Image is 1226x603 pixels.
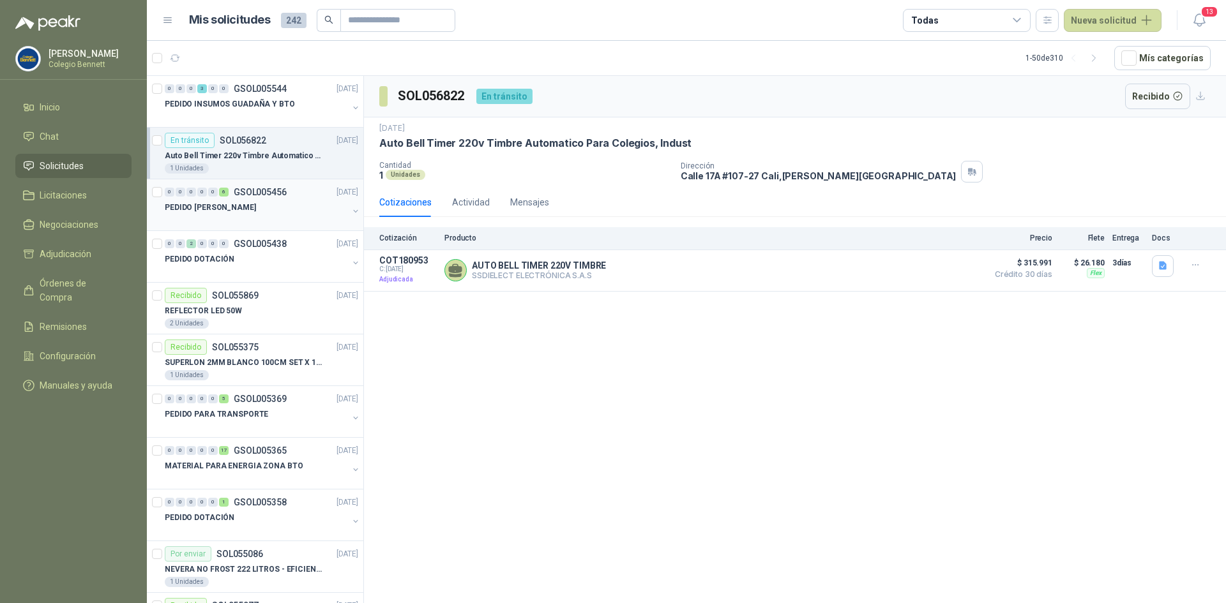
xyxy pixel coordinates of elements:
span: C: [DATE] [379,265,437,273]
div: 1 Unidades [165,577,209,587]
div: 5 [219,394,229,403]
h3: SOL056822 [398,86,466,106]
p: SOL055375 [212,343,259,352]
div: 0 [176,394,185,403]
a: Por enviarSOL055086[DATE] NEVERA NO FROST 222 LITROS - EFICIENCIA ENERGETICA A1 Unidades [147,541,363,593]
div: 0 [176,84,185,93]
div: 0 [165,239,174,248]
p: Dirección [681,161,957,170]
p: GSOL005438 [234,239,287,248]
a: RecibidoSOL055869[DATE] REFLECTOR LED 50W2 Unidades [147,283,363,334]
span: Configuración [40,349,96,363]
p: [DATE] [337,341,358,354]
div: Unidades [386,170,425,180]
div: 1 - 50 de 310 [1025,48,1104,68]
p: Cotización [379,234,437,242]
div: 0 [186,84,196,93]
p: Auto Bell Timer 220v Timbre Automatico Para Colegios, Indust [379,137,692,150]
p: Cantidad [379,161,670,170]
div: 0 [176,498,185,507]
div: 0 [165,394,174,403]
span: $ 315.991 [988,255,1052,271]
p: [DATE] [337,496,358,509]
div: Recibido [165,288,207,303]
a: 0 0 2 0 0 0 GSOL005438[DATE] PEDIDO DOTACIÓN [165,236,361,277]
a: Chat [15,124,132,149]
p: PEDIDO INSUMOS GUADAÑA Y BTO [165,98,295,110]
a: Solicitudes [15,154,132,178]
p: GSOL005365 [234,446,287,455]
p: SOL055086 [216,549,263,558]
p: [DATE] [337,83,358,95]
div: 3 [197,84,207,93]
p: Flete [1060,234,1105,242]
a: Licitaciones [15,183,132,207]
a: Adjudicación [15,242,132,266]
span: Crédito 30 días [988,271,1052,278]
button: Nueva solicitud [1064,9,1162,32]
div: 1 Unidades [165,370,209,380]
div: 0 [186,498,196,507]
a: Negociaciones [15,212,132,237]
span: search [324,15,333,24]
span: Solicitudes [40,159,84,173]
div: 0 [186,394,196,403]
a: Inicio [15,95,132,119]
div: 0 [186,188,196,197]
div: 0 [219,84,229,93]
h1: Mis solicitudes [189,11,271,29]
div: En tránsito [165,133,215,148]
div: 0 [165,188,174,197]
span: Remisiones [40,320,87,334]
div: 2 [186,239,196,248]
p: [DATE] [337,238,358,250]
div: Recibido [165,339,207,355]
p: NEVERA NO FROST 222 LITROS - EFICIENCIA ENERGETICA A [165,563,324,576]
div: 0 [208,446,218,455]
div: 0 [197,394,207,403]
p: Auto Bell Timer 220v Timbre Automatico Para Colegios, Indust [165,150,324,162]
a: 0 0 0 0 0 6 GSOL005456[DATE] PEDIDO [PERSON_NAME] [165,184,361,225]
span: 13 [1200,6,1218,18]
p: [DATE] [337,135,358,147]
div: 2 Unidades [165,318,209,329]
div: 0 [208,84,218,93]
img: Logo peakr [15,15,80,31]
p: GSOL005358 [234,498,287,507]
p: 1 [379,170,383,181]
span: Adjudicación [40,247,91,261]
span: Chat [40,130,59,144]
div: 0 [197,188,207,197]
button: Recibido [1125,84,1191,109]
p: Docs [1152,234,1177,242]
p: Colegio Bennett [49,61,128,68]
p: Precio [988,234,1052,242]
div: 0 [197,446,207,455]
p: [DATE] [379,123,405,135]
p: PEDIDO PARA TRANSPORTE [165,408,268,421]
p: PEDIDO [PERSON_NAME] [165,202,256,214]
span: Licitaciones [40,188,87,202]
p: [DATE] [337,290,358,302]
div: Cotizaciones [379,195,432,209]
div: 0 [165,84,174,93]
a: RecibidoSOL055375[DATE] SUPERLON 2MM BLANCO 100CM SET X 150 METROS1 Unidades [147,334,363,386]
span: 242 [281,13,306,28]
div: 0 [176,188,185,197]
p: Calle 17A #107-27 Cali , [PERSON_NAME][GEOGRAPHIC_DATA] [681,170,957,181]
div: 6 [219,188,229,197]
p: PEDIDO DOTACIÓN [165,253,234,265]
a: 0 0 0 0 0 5 GSOL005369[DATE] PEDIDO PARA TRANSPORTE [165,391,361,432]
div: Todas [911,13,938,27]
div: 0 [208,188,218,197]
p: [DATE] [337,393,358,405]
div: 17 [219,446,229,455]
a: Configuración [15,344,132,368]
p: Adjudicada [379,273,437,286]
p: GSOL005544 [234,84,287,93]
p: [DATE] [337,445,358,457]
div: 0 [165,498,174,507]
div: Mensajes [510,195,549,209]
button: Mís categorías [1114,46,1211,70]
img: Company Logo [16,47,40,71]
